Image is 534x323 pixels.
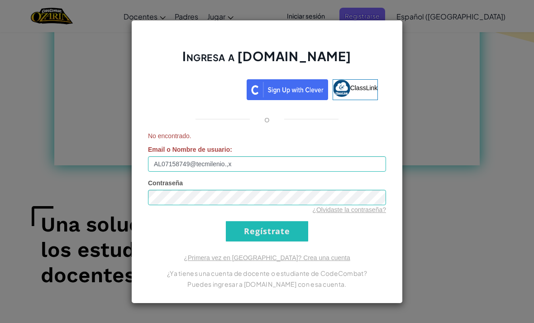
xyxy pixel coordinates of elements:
span: Contraseña [148,179,183,187]
span: ClassLink [350,84,378,91]
div: Acceder con Google. Se abre en una pestaña nueva [156,78,242,98]
input: Regístrate [226,221,308,241]
span: No encontrado. [148,131,386,140]
span: Email o Nombre de usuario [148,146,230,153]
p: o [264,114,270,125]
h2: Ingresa a [DOMAIN_NAME] [148,48,386,74]
img: classlink-logo-small.png [333,80,350,97]
a: ¿Olvidaste la contraseña? [312,206,386,213]
a: Acceder con Google. Se abre en una pestaña nueva [156,79,242,100]
p: Puedes ingresar a [DOMAIN_NAME] con esa cuenta. [148,279,386,289]
p: ¿Ya tienes una cuenta de docente o estudiante de CodeCombat? [148,268,386,279]
img: clever_sso_button@2x.png [247,79,328,100]
iframe: Botón de Acceder con Google [152,78,247,98]
label: : [148,145,232,154]
a: ¿Primera vez en [GEOGRAPHIC_DATA]? Crea una cuenta [184,254,350,261]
